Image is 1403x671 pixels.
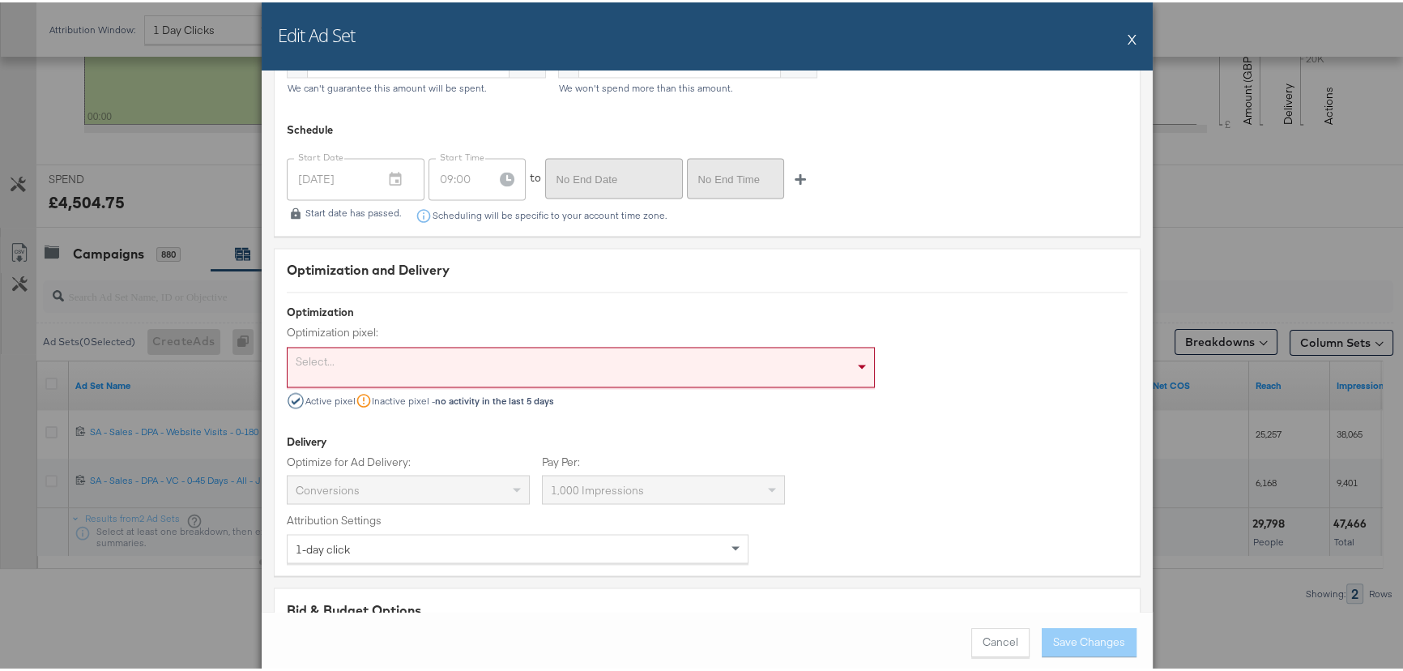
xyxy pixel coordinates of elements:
[415,205,667,221] div: Scheduling will be specific to your account time zone.
[530,156,541,196] div: to
[356,390,557,406] div: Inactive pixel -
[287,302,1128,318] div: Optimization
[435,392,554,404] strong: no activity in the last 5 days
[288,205,401,216] div: Start date has passed.
[296,480,360,494] span: Conversions
[287,323,876,338] label: Optimization pixel:
[288,345,875,384] div: Select...
[551,480,644,494] span: 1,000 Impressions
[971,626,1030,655] button: Cancel
[287,120,333,135] div: Schedule
[287,510,748,525] label: Attribution Settings
[287,451,530,467] label: Optimize for Ad Delivery:
[287,431,1128,447] div: Delivery
[1128,20,1136,53] button: X
[278,20,355,45] h2: Edit Ad Set
[287,598,1128,617] div: Bid & Budget Options
[287,259,1128,277] div: Optimization and Delivery
[288,390,356,406] div: Active pixel
[542,451,785,467] label: Pay Per:
[558,80,923,92] div: We won't spend more than this amount.
[296,539,350,553] span: 1-day click
[287,80,546,92] div: We can't guarantee this amount will be spent.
